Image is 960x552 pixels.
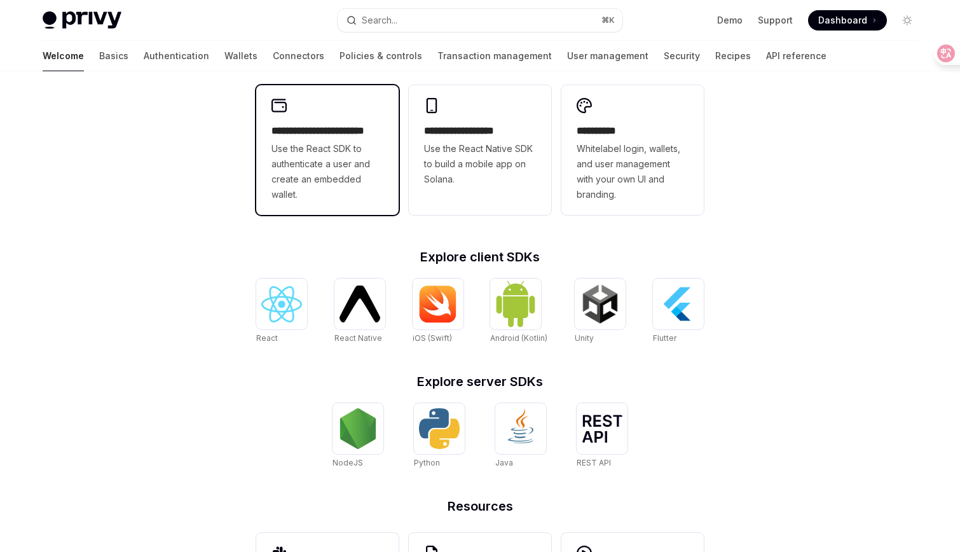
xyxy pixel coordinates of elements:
[261,286,302,322] img: React
[582,415,622,443] img: REST API
[339,41,422,71] a: Policies & controls
[575,333,594,343] span: Unity
[273,41,324,71] a: Connectors
[334,333,382,343] span: React Native
[413,279,463,345] a: iOS (Swift)iOS (Swift)
[437,41,552,71] a: Transaction management
[766,41,826,71] a: API reference
[256,375,704,388] h2: Explore server SDKs
[567,41,648,71] a: User management
[601,15,615,25] span: ⌘ K
[409,85,551,215] a: **** **** **** ***Use the React Native SDK to build a mobile app on Solana.
[339,286,380,322] img: React Native
[338,9,622,32] button: Open search
[658,284,699,324] img: Flutter
[495,403,546,469] a: JavaJava
[577,141,689,202] span: Whitelabel login, wallets, and user management with your own UI and branding.
[333,458,363,467] span: NodeJS
[419,408,460,449] img: Python
[333,403,383,469] a: NodeJSNodeJS
[490,279,547,345] a: Android (Kotlin)Android (Kotlin)
[256,251,704,263] h2: Explore client SDKs
[43,11,121,29] img: light logo
[224,41,257,71] a: Wallets
[256,500,704,513] h2: Resources
[334,279,385,345] a: React NativeReact Native
[338,408,378,449] img: NodeJS
[99,41,128,71] a: Basics
[580,284,621,324] img: Unity
[414,458,440,467] span: Python
[664,41,700,71] a: Security
[490,333,547,343] span: Android (Kotlin)
[144,41,209,71] a: Authentication
[653,279,704,345] a: FlutterFlutter
[256,333,278,343] span: React
[271,141,383,202] span: Use the React SDK to authenticate a user and create an embedded wallet.
[758,14,793,27] a: Support
[653,333,676,343] span: Flutter
[715,41,751,71] a: Recipes
[413,333,452,343] span: iOS (Swift)
[575,279,626,345] a: UnityUnity
[577,403,627,469] a: REST APIREST API
[43,41,84,71] a: Welcome
[424,141,536,187] span: Use the React Native SDK to build a mobile app on Solana.
[362,13,397,28] div: Search...
[500,408,541,449] img: Java
[577,458,611,467] span: REST API
[818,14,867,27] span: Dashboard
[414,403,465,469] a: PythonPython
[495,280,536,328] img: Android (Kotlin)
[495,458,513,467] span: Java
[808,10,887,31] a: Dashboard
[897,10,917,31] button: Toggle dark mode
[561,85,704,215] a: **** *****Whitelabel login, wallets, and user management with your own UI and branding.
[418,285,458,323] img: iOS (Swift)
[717,14,743,27] a: Demo
[256,279,307,345] a: ReactReact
